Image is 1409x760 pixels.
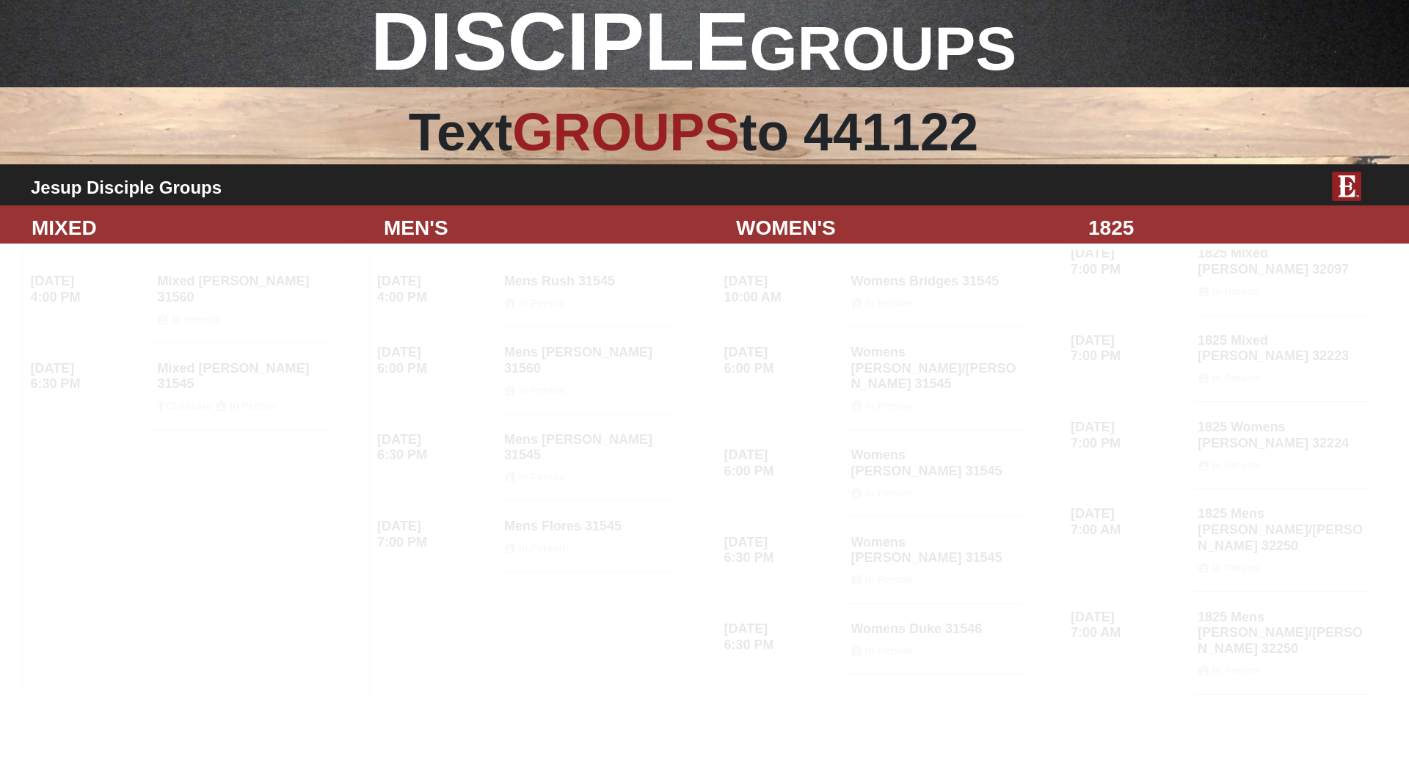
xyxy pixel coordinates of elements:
[504,432,671,483] h4: Mens [PERSON_NAME] 31545
[1071,420,1187,451] h4: [DATE] 7:00 PM
[31,361,148,392] h4: [DATE] 6:30 PM
[1212,372,1259,384] strong: In Person
[865,487,912,499] strong: In Person
[851,447,1018,499] h4: Womens [PERSON_NAME] 31545
[865,400,912,412] strong: In Person
[519,471,566,483] strong: In Person
[1212,562,1259,574] strong: In Person
[1198,420,1365,471] h4: 1825 Womens [PERSON_NAME] 32224
[1332,172,1361,201] img: E-icon-fireweed-White-TM.png
[724,621,841,653] h4: [DATE] 6:30 PM
[519,542,566,554] strong: In Person
[1071,610,1187,641] h4: [DATE] 7:00 AM
[1198,506,1365,574] h4: 1825 Mens [PERSON_NAME]/[PERSON_NAME] 32250
[1212,665,1259,676] strong: In Person
[865,645,912,657] strong: In Person
[1198,610,1365,677] h4: 1825 Mens [PERSON_NAME]/[PERSON_NAME] 32250
[157,361,324,412] h4: Mixed [PERSON_NAME] 31545
[373,213,725,244] div: MEN'S
[31,178,222,197] b: Jesup Disciple Groups
[851,345,1018,412] h4: Womens [PERSON_NAME]/[PERSON_NAME] 31545
[1212,459,1259,471] strong: In Person
[724,447,841,479] h4: [DATE] 6:00 PM
[851,621,1018,657] h4: Womens Duke 31546
[504,345,671,396] h4: Mens [PERSON_NAME] 31560
[165,400,212,412] strong: Childcare
[749,14,1016,83] span: GROUPS
[725,213,1077,244] div: WOMEN'S
[851,535,1018,586] h4: Womens [PERSON_NAME] 31545
[21,213,373,244] div: MIXED
[377,519,494,550] h4: [DATE] 7:00 PM
[377,432,494,464] h4: [DATE] 6:30 PM
[865,574,912,585] strong: In Person
[504,519,671,555] h4: Mens Flores 31545
[1071,506,1187,538] h4: [DATE] 7:00 AM
[724,535,841,566] h4: [DATE] 6:30 PM
[512,103,739,161] span: GROUPS
[230,400,277,412] strong: In Person
[519,384,566,396] strong: In Person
